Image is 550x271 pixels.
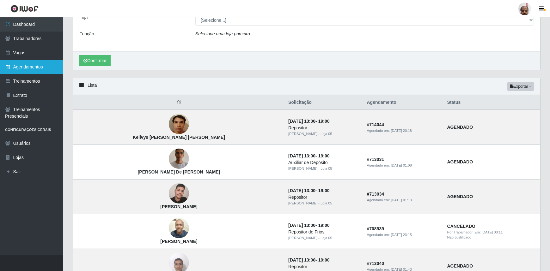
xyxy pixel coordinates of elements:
strong: # 708939 [367,226,384,231]
strong: [PERSON_NAME] [160,239,197,244]
img: Leandro Valerio de Oliveira [169,215,189,242]
strong: [PERSON_NAME] De [PERSON_NAME] [138,169,220,174]
button: Exportar [507,82,534,91]
time: [DATE] 13:00 [288,223,315,228]
time: [DATE] 13:00 [288,257,315,262]
time: [DATE] 08:11 [482,230,503,234]
th: Agendamento [363,95,443,110]
strong: - [288,188,329,193]
th: Solicitação [284,95,363,110]
strong: - [288,257,329,262]
div: Agendado em: [367,163,440,168]
time: [DATE] 13:00 [288,119,315,124]
div: [PERSON_NAME] - Loja 05 [288,201,359,206]
img: Kellvys Custodio Lima Da Silva [169,111,189,138]
i: Selecione uma loja primeiro... [195,31,254,36]
strong: # 714044 [367,122,384,127]
div: Repositor [288,263,359,270]
div: [PERSON_NAME] - Loja 05 [288,166,359,171]
time: 19:00 [318,223,330,228]
div: Agendado em: [367,128,440,133]
time: [DATE] 20:18 [391,129,412,133]
strong: - [288,223,329,228]
div: Não Justificado [447,235,536,240]
strong: - [288,153,329,158]
div: | Em: [447,230,536,235]
div: [PERSON_NAME] - Loja 05 [288,131,359,137]
strong: CANCELADO [447,224,475,229]
strong: AGENDADO [447,125,473,130]
strong: # 713034 [367,191,384,197]
time: 19:00 [318,119,330,124]
div: [PERSON_NAME] - Loja 05 [288,235,359,241]
img: Matheus Duarte da Rocha [169,180,189,207]
time: [DATE] 01:13 [391,198,412,202]
th: Status [443,95,540,110]
strong: # 713031 [367,157,384,162]
time: [DATE] 13:00 [288,153,315,158]
time: [DATE] 23:15 [391,233,412,237]
div: Agendado em: [367,232,440,238]
div: Auxiliar de Depósito [288,159,359,166]
label: Função [79,31,94,37]
strong: - [288,119,329,124]
time: [DATE] 01:08 [391,163,412,167]
div: Repositor [288,194,359,201]
strong: AGENDADO [447,159,473,164]
strong: AGENDADO [447,263,473,268]
time: 19:00 [318,153,330,158]
strong: [PERSON_NAME] [160,204,197,209]
strong: AGENDADO [447,194,473,199]
strong: Kellvys [PERSON_NAME] [PERSON_NAME] [133,135,225,140]
div: Agendado em: [367,197,440,203]
div: Repositor de Frios [288,229,359,235]
time: [DATE] 13:00 [288,188,315,193]
img: CoreUI Logo [10,5,39,13]
time: 19:00 [318,257,330,262]
label: Loja [79,15,88,21]
div: Lista [73,78,540,95]
div: Repositor [288,125,359,131]
button: Confirmar [79,55,111,66]
span: Por: Trabalhador [447,230,472,234]
time: 19:00 [318,188,330,193]
img: Wanderson Wagner De Souza Santos [169,141,189,177]
strong: # 713040 [367,261,384,266]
